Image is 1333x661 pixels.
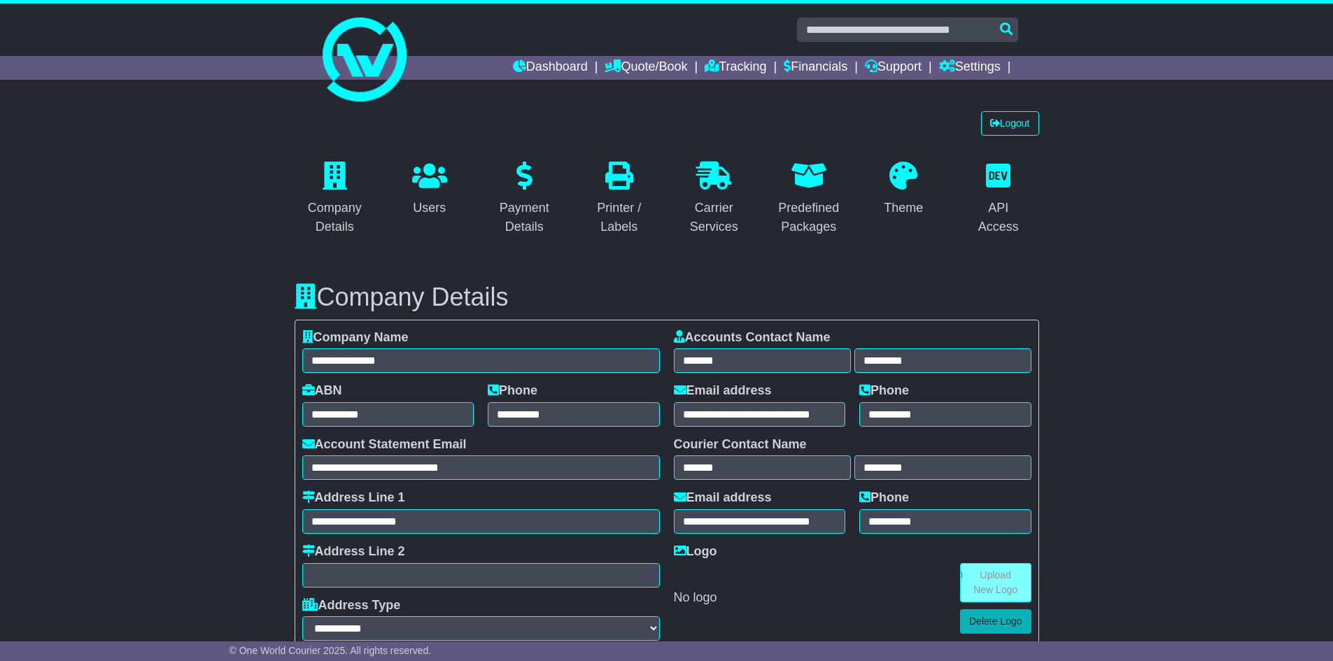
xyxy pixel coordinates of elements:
[302,437,467,453] label: Account Statement Email
[412,199,447,218] div: Users
[960,563,1031,602] a: Upload New Logo
[513,56,588,80] a: Dashboard
[884,199,923,218] div: Theme
[403,157,456,222] a: Users
[579,157,660,241] a: Printer / Labels
[967,199,1030,236] div: API Access
[784,56,847,80] a: Financials
[302,330,409,346] label: Company Name
[674,590,717,604] span: No logo
[302,544,405,560] label: Address Line 2
[230,645,432,656] span: © One World Courier 2025. All rights reserved.
[295,157,376,241] a: Company Details
[768,157,849,241] a: Predefined Packages
[295,283,1039,311] h3: Company Details
[958,157,1039,241] a: API Access
[865,56,922,80] a: Support
[683,199,746,236] div: Carrier Services
[304,199,367,236] div: Company Details
[859,383,909,399] label: Phone
[302,383,342,399] label: ABN
[674,490,772,506] label: Email address
[493,199,556,236] div: Payment Details
[705,56,766,80] a: Tracking
[674,157,755,241] a: Carrier Services
[674,544,717,560] label: Logo
[674,330,831,346] label: Accounts Contact Name
[777,199,840,236] div: Predefined Packages
[605,56,687,80] a: Quote/Book
[875,157,932,222] a: Theme
[484,157,565,241] a: Payment Details
[302,490,405,506] label: Address Line 1
[859,490,909,506] label: Phone
[981,111,1039,136] a: Logout
[674,437,807,453] label: Courier Contact Name
[939,56,1001,80] a: Settings
[674,383,772,399] label: Email address
[588,199,651,236] div: Printer / Labels
[488,383,537,399] label: Phone
[302,598,401,613] label: Address Type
